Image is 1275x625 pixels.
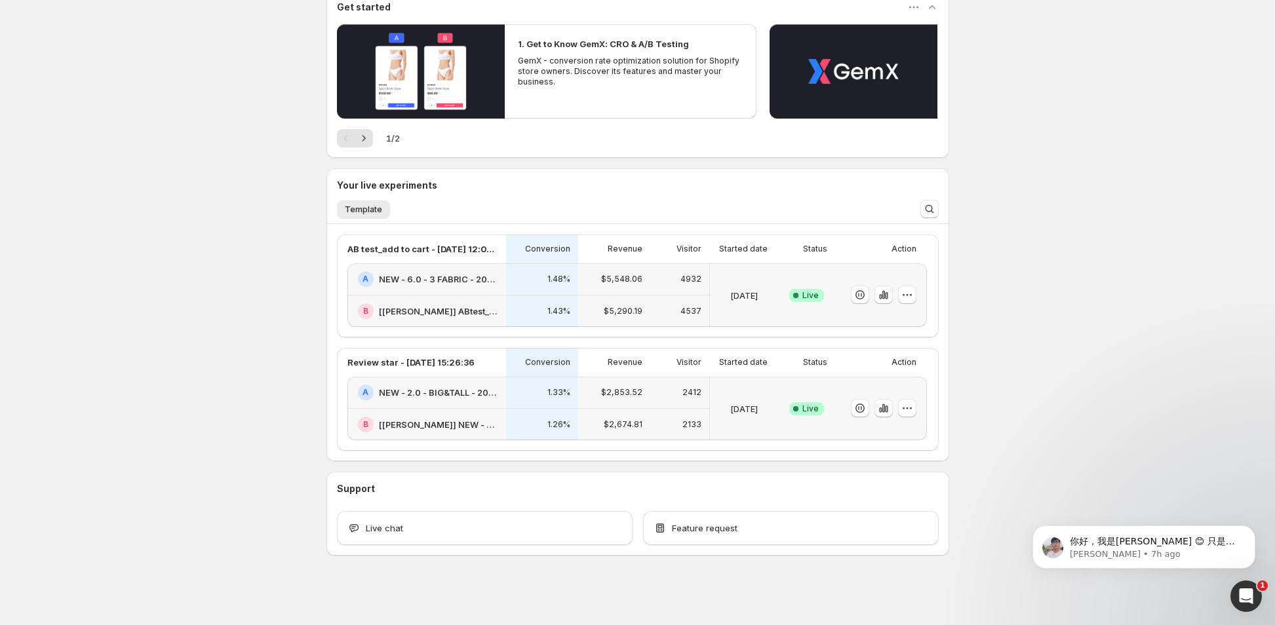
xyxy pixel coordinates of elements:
[345,204,382,215] span: Template
[719,244,768,254] p: Started date
[337,1,391,14] h3: Get started
[518,56,743,87] p: GemX - conversion rate optimization solution for Shopify store owners. Discover its features and ...
[337,179,437,192] h3: Your live experiments
[608,244,642,254] p: Revenue
[363,306,368,316] h2: B
[525,244,570,254] p: Conversion
[892,357,916,368] p: Action
[682,387,701,398] p: 2412
[525,357,570,368] p: Conversion
[802,290,819,301] span: Live
[363,419,368,430] h2: B
[1013,498,1275,590] iframe: Intercom notifications message
[337,482,375,495] h3: Support
[547,419,570,430] p: 1.26%
[337,129,373,147] nav: Pagination
[379,305,498,318] h2: [[PERSON_NAME]] ABtest_B_NEW - 6.0 - 3 FABRIC - 20250910
[677,357,701,368] p: Visitor
[680,306,701,316] p: 4537
[601,274,642,284] p: $5,548.06
[803,244,827,254] p: Status
[337,24,505,119] button: Play video
[347,356,475,369] p: Review star - [DATE] 15:26:36
[719,357,768,368] p: Started date
[604,419,642,430] p: $2,674.81
[547,306,570,316] p: 1.43%
[672,521,737,535] span: Feature request
[770,24,937,119] button: Play video
[682,419,701,430] p: 2133
[347,242,498,256] p: AB test_add to cart - [DATE] 12:06:02
[892,244,916,254] p: Action
[608,357,642,368] p: Revenue
[1230,580,1262,612] iframe: Intercom live chat
[518,37,689,50] h2: 1. Get to Know GemX: CRO & A/B Testing
[363,387,368,398] h2: A
[601,387,642,398] p: $2,853.52
[547,274,570,284] p: 1.48%
[363,274,368,284] h2: A
[379,273,498,286] h2: NEW - 6.0 - 3 FABRIC - 20250722
[386,132,400,145] span: 1 / 2
[379,418,498,431] h2: [[PERSON_NAME]] NEW - 2.0 - BIG&amp;TALL - 20250912
[730,402,758,415] p: [DATE]
[1257,580,1268,591] span: 1
[802,404,819,414] span: Live
[355,129,373,147] button: Next
[803,357,827,368] p: Status
[677,244,701,254] p: Visitor
[366,521,403,535] span: Live chat
[547,387,570,398] p: 1.33%
[920,200,939,218] button: Search and filter results
[379,386,498,399] h2: NEW - 2.0 - BIG&TALL - 20250709
[604,306,642,316] p: $5,290.19
[730,289,758,302] p: [DATE]
[680,274,701,284] p: 4932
